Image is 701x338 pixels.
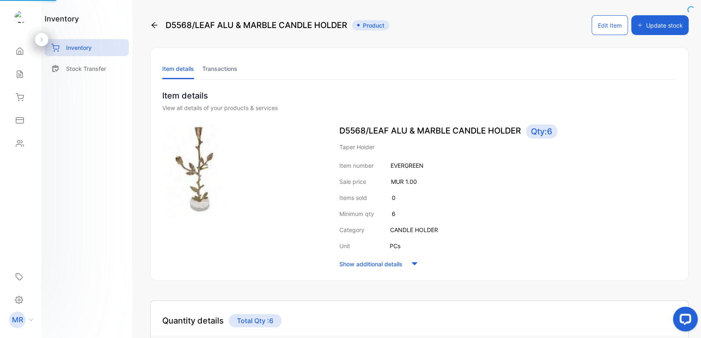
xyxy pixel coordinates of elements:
[66,43,92,52] p: Inventory
[150,15,389,35] div: D5568/LEAF ALU & MARBLE CANDLE HOLDER
[392,193,395,202] p: 0
[666,303,701,338] iframe: LiveChat chat widget
[14,11,27,23] img: logo
[592,15,628,35] button: Edit Item
[339,242,350,250] p: Unit
[391,161,424,170] p: EVERGREEN
[339,209,374,218] p: Minimum qty
[162,58,194,79] li: Item details
[229,314,282,327] p: Total Qty : 6
[45,60,129,77] a: Stock Transfer
[392,209,395,218] p: 6
[339,225,365,234] p: Category
[391,178,417,185] span: MUR 1.00
[66,64,106,73] p: Stock Transfer
[162,315,224,327] h4: Quantity details
[390,242,400,250] p: PCs
[339,124,677,138] p: D5568/LEAF ALU & MARBLE CANDLE HOLDER
[45,39,129,56] a: Inventory
[45,13,79,24] h1: inventory
[526,124,557,138] span: Qty: 6
[631,15,689,35] button: Update stock
[12,315,23,325] p: MR
[339,161,374,170] p: Item number
[162,124,226,218] img: item
[352,20,389,31] span: Product
[339,177,366,186] p: Sale price
[202,58,237,79] li: Transactions
[339,260,403,268] p: Show additional details
[390,225,438,234] p: CANDLE HOLDER
[162,103,677,112] div: View all details of your products & services
[162,89,677,102] p: Item details
[339,193,367,202] p: Items sold
[339,143,677,151] p: Taper Holder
